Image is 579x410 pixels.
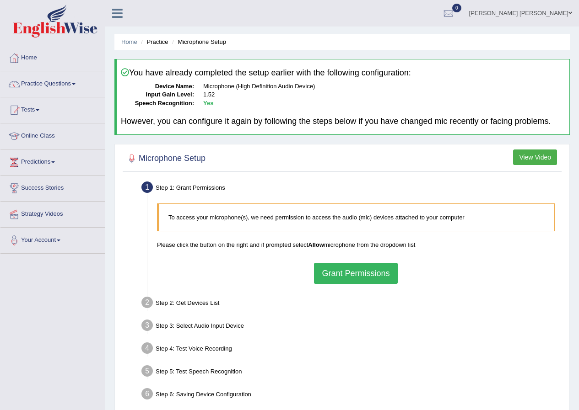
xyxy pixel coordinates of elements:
b: Allow [308,241,324,248]
dd: 1.52 [203,91,565,99]
li: Microphone Setup [170,37,226,46]
a: Online Class [0,123,105,146]
dt: Input Gain Level: [121,91,194,99]
dt: Device Name: [121,82,194,91]
div: Step 2: Get Devices List [137,294,565,314]
div: Step 4: Test Voice Recording [137,340,565,360]
h2: Microphone Setup [125,152,206,165]
h4: You have already completed the setup earlier with the following configuration: [121,68,565,78]
div: Step 1: Grant Permissions [137,179,565,199]
b: Yes [203,100,213,106]
a: Tests [0,97,105,120]
a: Predictions [0,149,105,172]
a: Home [0,45,105,68]
dt: Speech Recognition: [121,99,194,108]
span: 0 [452,4,461,12]
button: Grant Permissions [314,263,397,284]
li: Practice [139,37,168,46]
a: Practice Questions [0,71,105,94]
div: Step 3: Select Audio Input Device [137,317,565,337]
a: Home [121,38,137,45]
p: Please click the button on the right and if prompted select microphone from the dropdown list [157,240,555,249]
a: Success Stories [0,176,105,198]
button: View Video [513,149,557,165]
a: Your Account [0,228,105,250]
p: To access your microphone(s), we need permission to access the audio (mic) devices attached to yo... [168,213,545,222]
div: Step 6: Saving Device Configuration [137,385,565,405]
a: Strategy Videos [0,202,105,224]
h4: However, you can configure it again by following the steps below if you have changed mic recently... [121,117,565,126]
div: Step 5: Test Speech Recognition [137,362,565,383]
dd: Microphone (High Definition Audio Device) [203,82,565,91]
